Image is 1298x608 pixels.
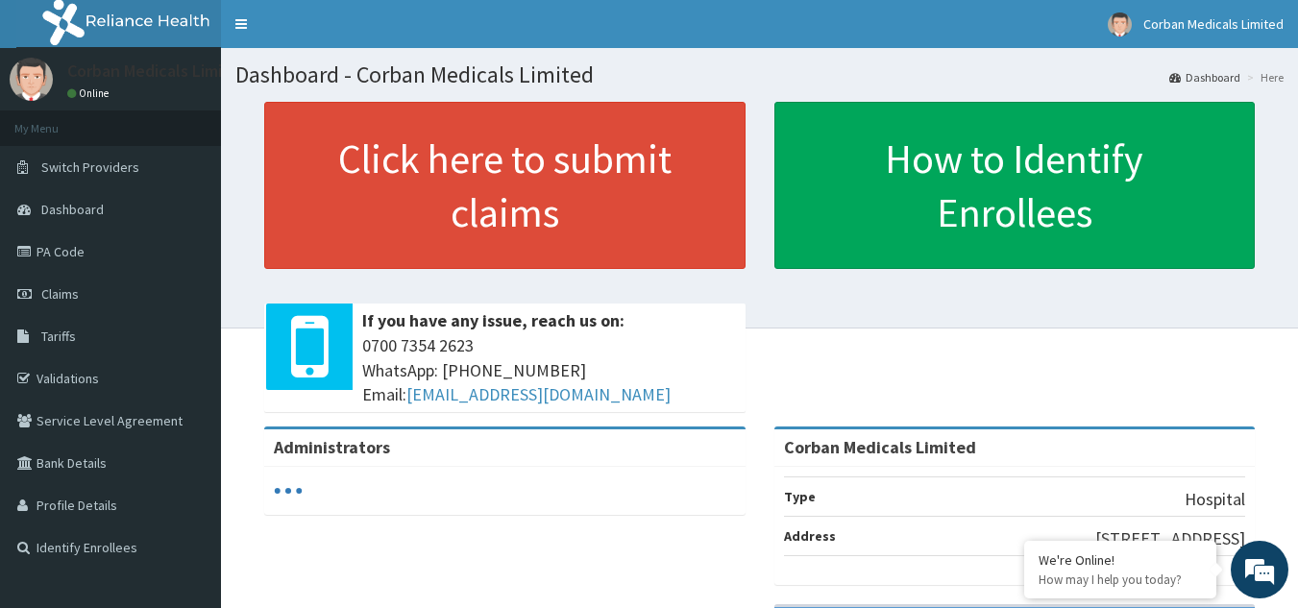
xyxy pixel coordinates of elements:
[41,285,79,303] span: Claims
[784,488,816,505] b: Type
[774,102,1256,269] a: How to Identify Enrollees
[1185,487,1245,512] p: Hospital
[1143,15,1284,33] span: Corban Medicals Limited
[1242,69,1284,85] li: Here
[1108,12,1132,36] img: User Image
[67,62,249,80] p: Corban Medicals Limited
[41,328,76,345] span: Tariffs
[1039,572,1202,588] p: How may I help you today?
[274,436,390,458] b: Administrators
[1039,551,1202,569] div: We're Online!
[362,333,736,407] span: 0700 7354 2623 WhatsApp: [PHONE_NUMBER] Email:
[1169,69,1240,85] a: Dashboard
[784,527,836,545] b: Address
[1095,526,1245,551] p: [STREET_ADDRESS]
[264,102,746,269] a: Click here to submit claims
[274,476,303,505] svg: audio-loading
[235,62,1284,87] h1: Dashboard - Corban Medicals Limited
[362,309,625,331] b: If you have any issue, reach us on:
[67,86,113,100] a: Online
[406,383,671,405] a: [EMAIL_ADDRESS][DOMAIN_NAME]
[41,158,139,176] span: Switch Providers
[10,58,53,101] img: User Image
[784,436,976,458] strong: Corban Medicals Limited
[41,201,104,218] span: Dashboard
